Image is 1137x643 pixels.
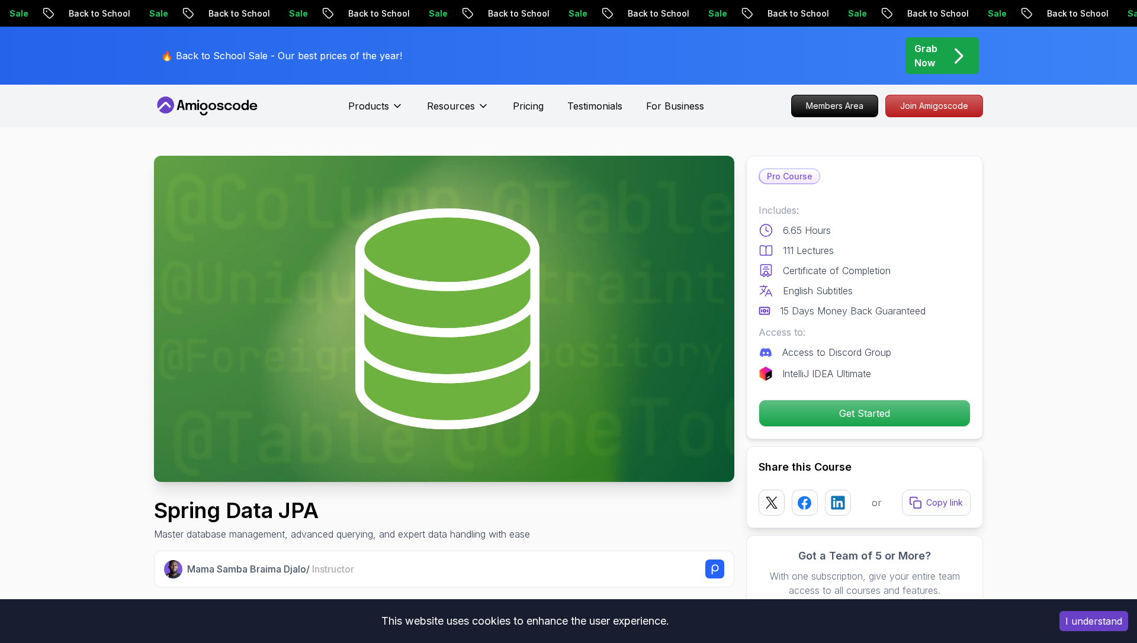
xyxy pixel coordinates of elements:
[154,499,530,522] h1: Spring Data JPA
[782,345,891,359] p: Access to Discord Group
[9,608,1042,634] div: This website uses cookies to enhance the user experience.
[792,95,878,117] p: Members Area
[791,95,878,117] a: Members Area
[759,400,971,427] button: Get Started
[977,8,1014,20] p: Sale
[312,563,354,575] span: Instructor
[348,99,389,113] p: Products
[154,156,734,482] img: spring-data-jpa_thumbnail
[646,99,704,113] a: For Business
[616,8,697,20] p: Back to School
[759,400,970,426] p: Get Started
[1059,611,1128,631] button: Accept cookies
[782,366,871,381] p: IntelliJ IDEA Ultimate
[57,8,138,20] p: Back to School
[759,366,773,381] img: jetbrains logo
[759,569,971,597] p: With one subscription, give your entire team access to all courses and features.
[138,8,176,20] p: Sale
[278,8,316,20] p: Sale
[896,8,977,20] p: Back to School
[885,95,983,117] a: Join Amigoscode
[760,169,820,184] p: Pro Course
[783,284,853,298] p: English Subtitles
[872,496,882,510] p: or
[557,8,595,20] p: Sale
[697,8,735,20] p: Sale
[567,99,622,113] a: Testimonials
[759,203,971,217] p: Includes:
[902,490,971,516] button: Copy link
[914,41,937,70] p: Grab Now
[187,562,354,576] p: Mama Samba Braima Djalo /
[759,548,971,564] h3: Got a Team of 5 or More?
[886,95,982,117] p: Join Amigoscode
[780,304,926,318] p: 15 Days Money Back Guaranteed
[759,459,971,475] h2: Share this Course
[417,8,455,20] p: Sale
[759,325,971,339] p: Access to:
[161,49,402,63] p: 🔥 Back to School Sale - Our best prices of the year!
[513,99,544,113] a: Pricing
[926,497,963,509] p: Copy link
[154,527,530,541] p: Master database management, advanced querying, and expert data handling with ease
[783,243,834,258] p: 111 Lectures
[756,8,837,20] p: Back to School
[783,223,831,237] p: 6.65 Hours
[427,99,489,123] button: Resources
[427,99,475,113] p: Resources
[837,8,875,20] p: Sale
[1036,8,1116,20] p: Back to School
[783,263,891,278] p: Certificate of Completion
[197,8,278,20] p: Back to School
[337,8,417,20] p: Back to School
[164,560,182,578] img: Nelson Djalo
[348,99,403,123] button: Products
[477,8,557,20] p: Back to School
